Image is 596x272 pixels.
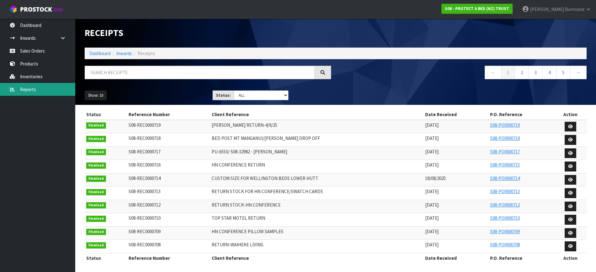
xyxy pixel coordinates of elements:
h1: Receipts [85,28,331,38]
strong: S08 - PROTECT A BED (NZ) TRUST [445,6,509,11]
th: Date Received [424,110,488,120]
span: RETURN STOCK FOR HN CONFERENCE/SWATCH CARDS [212,188,323,194]
span: RETURN STOCK-HN CONFERENCE [212,202,281,208]
a: S08-PO0000710 [490,215,520,221]
th: Status [85,253,127,263]
span: S08-REC0000716 [129,162,161,168]
th: Reference Number [127,110,210,120]
span: Finalised [86,136,106,142]
span: Finalised [86,202,106,208]
a: 2 [515,66,529,79]
a: S08-PO0000714 [490,175,520,181]
span: Finalised [86,162,106,169]
img: cube-alt.png [9,5,17,13]
a: S08-PO0000715 [490,162,520,168]
th: Status [85,110,127,120]
th: Action [554,110,587,120]
th: Action [554,253,587,263]
span: S08-REC0000713 [129,188,161,194]
span: ProStock [20,5,52,13]
a: S08-PO0000712 [490,202,520,208]
span: Finalised [86,122,106,129]
th: Client Reference [210,110,424,120]
span: BED POST MT MANGANUI/[PERSON_NAME] DROP OFF [212,135,320,141]
span: S08-REC0000708 [129,242,161,248]
a: S08-PO0000713 [490,188,520,194]
a: 4 [542,66,556,79]
span: [DATE] [425,202,439,208]
span: Finalised [86,229,106,235]
span: 18/08/2025 [425,175,446,181]
input: Search receipts [85,66,315,79]
span: HN CONFERENCE PILLOW SAMPLES [212,228,283,234]
nav: Page navigation [340,66,587,81]
span: [DATE] [425,149,439,155]
a: S08-PO0000708 [490,242,520,248]
span: Finalised [86,189,106,195]
a: 3 [529,66,543,79]
span: Finalised [86,149,106,155]
span: Finalised [86,176,106,182]
span: [PERSON_NAME] RETURN-4/9/25 [212,122,277,128]
a: S08-PO0000719 [490,122,520,128]
span: S08-REC0000710 [129,215,161,221]
button: Show: 10 [85,90,107,100]
span: HN CONFERENCE RETURN [212,162,265,168]
span: Receipts [138,50,155,56]
span: [DATE] [425,215,439,221]
strong: Status: [216,93,231,98]
a: S08-PO0000709 [490,228,520,234]
span: Burnnand [565,6,584,12]
a: → [570,66,587,79]
th: P.O. Reference [488,110,555,120]
small: WMS [53,7,63,13]
a: S08-PO0000718 [490,135,520,141]
th: P.O. Reference [488,253,555,263]
span: TOP STAR MOTEL RETURN [212,215,265,221]
th: Date Received [424,253,488,263]
th: Client Reference [210,253,424,263]
span: [PERSON_NAME] [530,6,564,12]
a: ← [485,66,501,79]
span: [DATE] [425,162,439,168]
span: RETURN-WAIHEKE LIVING [212,242,263,248]
span: [DATE] [425,228,439,234]
span: S08-REC0000712 [129,202,161,208]
span: [DATE] [425,242,439,248]
span: S08-REC0000714 [129,175,161,181]
a: 1 [501,66,515,79]
a: Dashboard [89,50,111,56]
span: S08-REC0000717 [129,149,161,155]
span: Finalised [86,216,106,222]
th: Reference Number [127,253,210,263]
span: Finalised [86,242,106,249]
span: [DATE] [425,122,439,128]
span: S08-REC0000719 [129,122,161,128]
span: [DATE] [425,135,439,141]
a: 5 [556,66,570,79]
span: PU-6550/ S08-32982 - [PERSON_NAME] [212,149,287,155]
span: S08-REC0000709 [129,228,161,234]
span: CUSTOM SIZE FOR WELLINGTON BEDS LOWER HUTT [212,175,318,181]
span: [DATE] [425,188,439,194]
a: Inwards [116,50,132,56]
span: S08-REC0000718 [129,135,161,141]
a: S08-PO0000717 [490,149,520,155]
